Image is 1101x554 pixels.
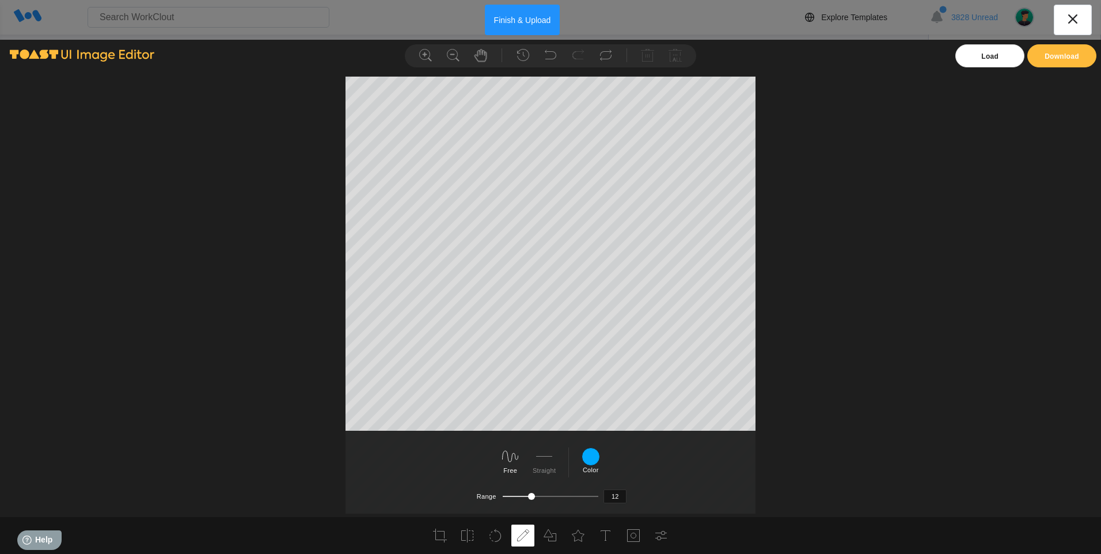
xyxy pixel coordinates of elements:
[955,44,1024,67] div: Load
[503,467,517,474] label: Free
[10,50,154,62] img: tui-image-editor-bi.png
[485,5,560,35] button: Finish & Upload
[533,467,556,474] label: Straight
[1027,44,1096,67] button: Download
[582,447,600,473] div: Color
[583,466,599,473] label: Color
[477,493,496,500] label: Range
